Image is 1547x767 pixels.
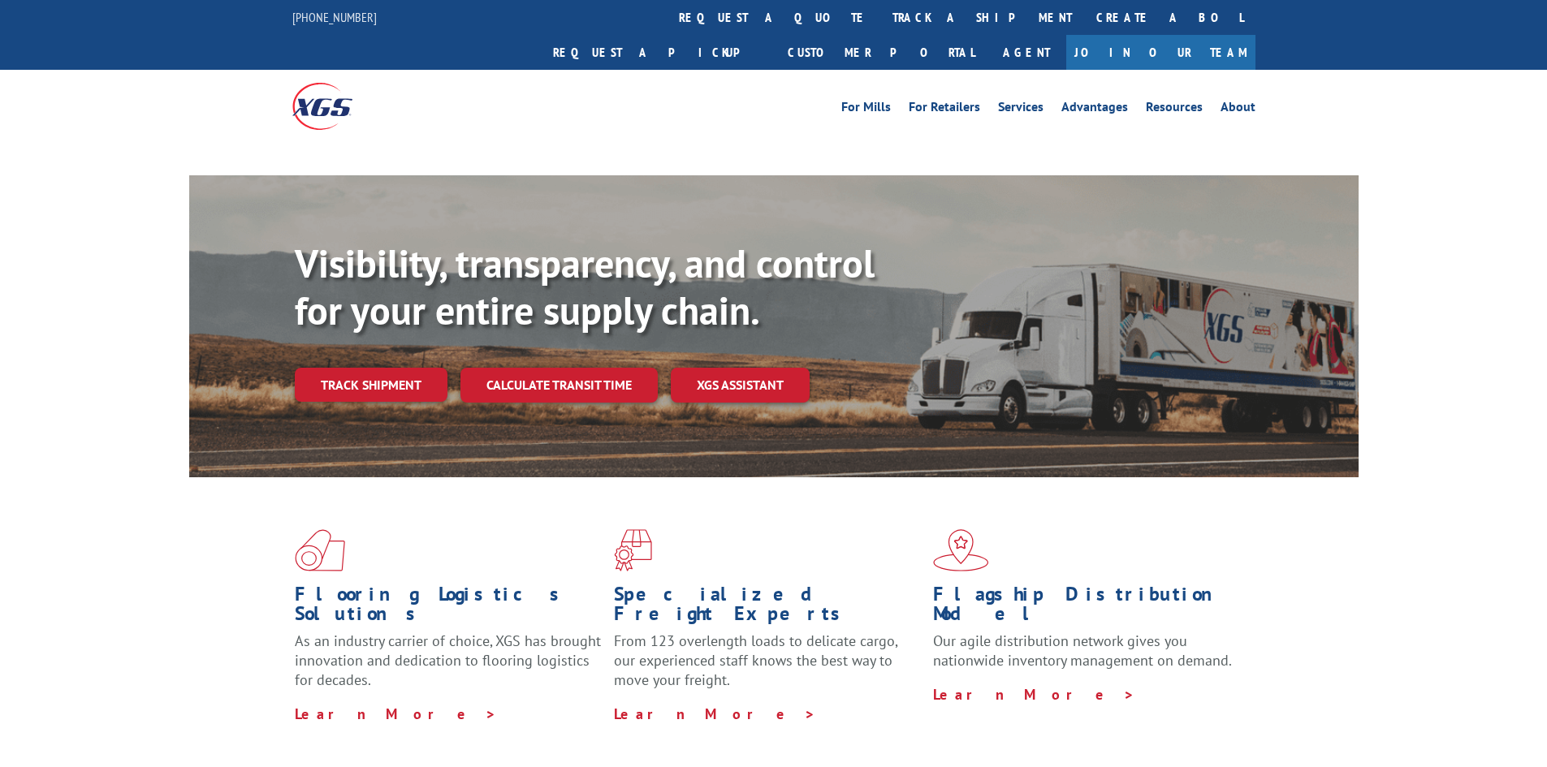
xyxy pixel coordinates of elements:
span: As an industry carrier of choice, XGS has brought innovation and dedication to flooring logistics... [295,631,601,689]
img: xgs-icon-total-supply-chain-intelligence-red [295,529,345,571]
h1: Specialized Freight Experts [614,584,921,631]
a: [PHONE_NUMBER] [292,9,377,25]
a: Calculate transit time [460,368,658,403]
a: Learn More > [614,705,816,723]
a: Track shipment [295,368,447,402]
a: For Mills [841,101,891,118]
a: For Retailers [909,101,980,118]
a: Learn More > [933,685,1135,704]
h1: Flooring Logistics Solutions [295,584,602,631]
a: Learn More > [295,705,497,723]
a: Agent [987,35,1066,70]
img: xgs-icon-flagship-distribution-model-red [933,529,989,571]
p: From 123 overlength loads to delicate cargo, our experienced staff knows the best way to move you... [614,631,921,704]
a: Customer Portal [776,35,987,70]
a: XGS ASSISTANT [671,368,810,403]
a: Services [998,101,1044,118]
a: Request a pickup [541,35,776,70]
a: Resources [1146,101,1203,118]
h1: Flagship Distribution Model [933,584,1240,631]
span: Our agile distribution network gives you nationwide inventory management on demand. [933,631,1232,670]
a: Join Our Team [1066,35,1255,70]
b: Visibility, transparency, and control for your entire supply chain. [295,238,875,335]
a: About [1221,101,1255,118]
img: xgs-icon-focused-on-flooring-red [614,529,652,571]
a: Advantages [1061,101,1128,118]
